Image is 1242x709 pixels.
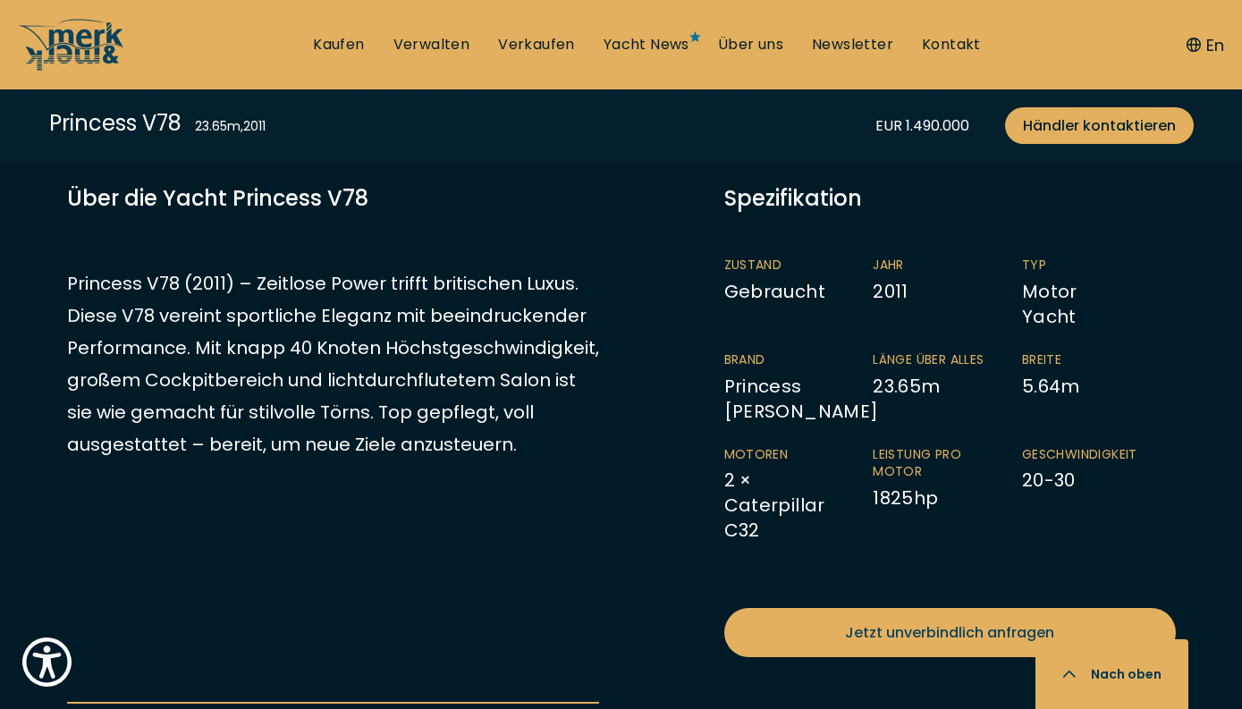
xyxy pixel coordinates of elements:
div: Spezifikation [724,182,1176,214]
span: Länge über Alles [873,351,986,369]
p: Princess V78 (2011) – Zeitlose Power trifft britischen Luxus. Diese V78 vereint sportliche Elegan... [67,267,599,460]
li: 23.65 m [873,351,1022,424]
h3: Über die Yacht Princess V78 [67,182,599,214]
a: Verkaufen [498,35,575,55]
li: Princess [PERSON_NAME] [724,351,874,424]
a: Yacht News [604,35,689,55]
li: 20-30 [1022,446,1171,544]
li: Gebraucht [724,257,874,329]
span: Zustand [724,257,838,274]
li: 1825 hp [873,446,1022,544]
span: Geschwindigkeit [1022,446,1136,464]
button: Show Accessibility Preferences [18,633,76,691]
a: Newsletter [812,35,893,55]
span: Brand [724,351,838,369]
li: 2011 [873,257,1022,329]
span: Breite [1022,351,1136,369]
a: Jetzt unverbindlich anfragen [724,608,1176,657]
span: Leistung pro Motor [873,446,986,481]
button: Nach oben [1035,639,1188,709]
div: Princess V78 [49,107,182,139]
span: Typ [1022,257,1136,274]
li: 2 × Caterpillar C32 [724,446,874,544]
a: Kontakt [922,35,981,55]
span: Händler kontaktieren [1023,114,1176,137]
div: 23.65 m , 2011 [195,117,266,136]
a: Verwalten [393,35,470,55]
a: Händler kontaktieren [1005,107,1194,144]
span: Jahr [873,257,986,274]
li: Motor Yacht [1022,257,1171,329]
a: Kaufen [313,35,364,55]
a: Über uns [718,35,783,55]
div: EUR 1.490.000 [875,114,969,137]
span: Jetzt unverbindlich anfragen [845,621,1054,644]
li: 5.64 m [1022,351,1171,424]
button: En [1187,33,1224,57]
span: Motoren [724,446,838,464]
